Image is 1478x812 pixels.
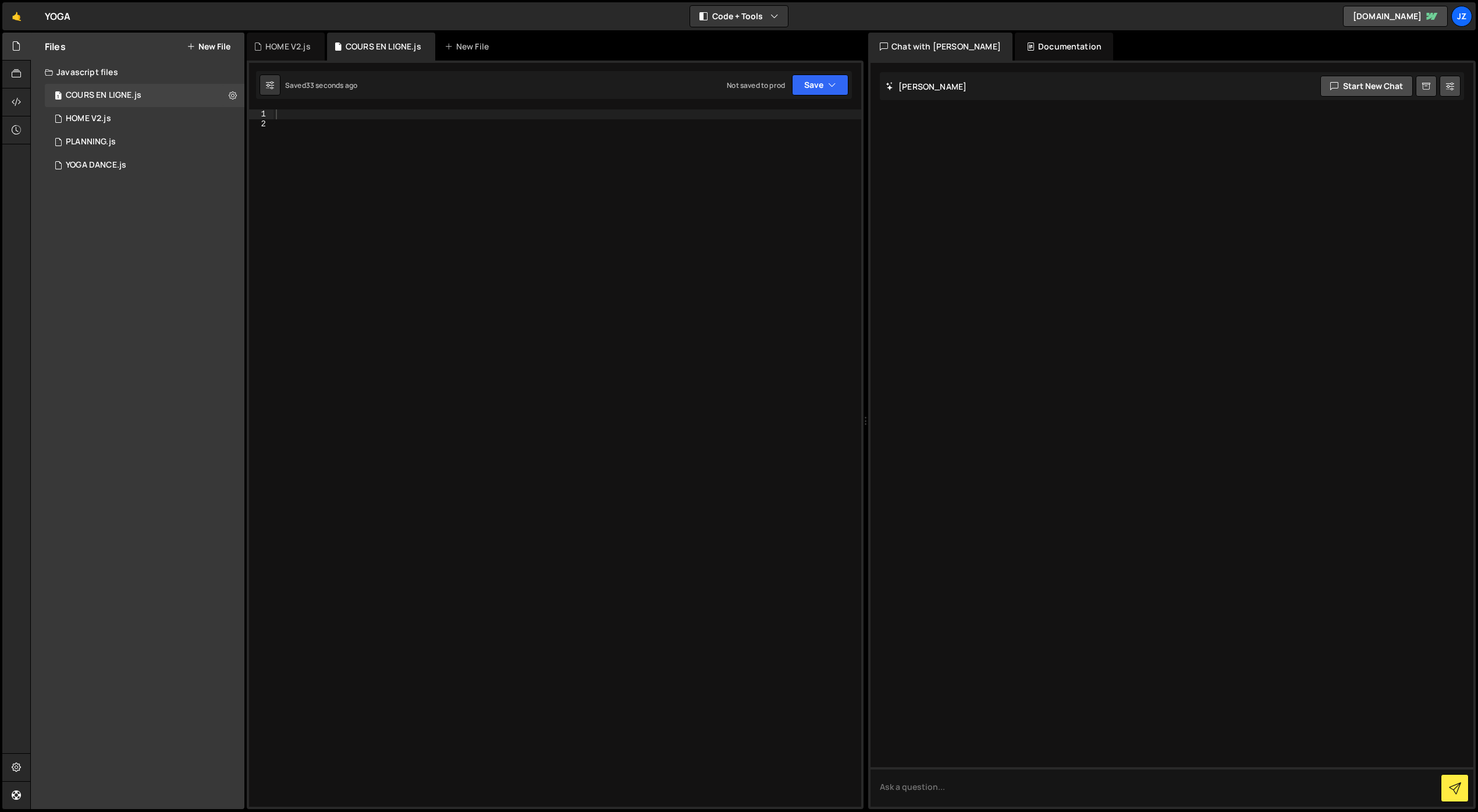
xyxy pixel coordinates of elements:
div: 14442/38086.js [45,130,244,154]
div: COURS EN LIGNE.js [346,41,421,52]
div: 14442/38077.js [45,154,244,177]
div: 1 [249,109,273,119]
h2: [PERSON_NAME] [886,81,967,92]
div: Not saved to prod [727,80,785,90]
div: Javascript files [31,61,244,84]
div: Saved [285,80,357,90]
button: Save [792,75,848,95]
div: YOGA [45,9,71,23]
div: New File [445,41,493,52]
div: Chat with [PERSON_NAME] [868,33,1012,61]
div: COURS EN LIGNE.js [66,90,141,101]
div: 14442/37210.js [45,107,244,130]
div: Documentation [1015,33,1113,61]
button: Start new chat [1320,76,1413,97]
span: 1 [55,92,62,101]
h2: Files [45,40,66,53]
div: 33 seconds ago [306,80,357,90]
div: 2 [249,119,273,129]
button: New File [187,42,230,51]
div: YOGA DANCE.js [66,160,126,171]
div: HOME V2.js [66,114,111,124]
a: 🤙 [2,2,31,30]
div: 14442/45747.js [45,84,244,107]
div: PLANNING.js [66,137,116,147]
button: Code + Tools [690,6,788,27]
a: JZ [1451,6,1472,27]
a: [DOMAIN_NAME] [1343,6,1448,27]
div: HOME V2.js [265,41,311,52]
